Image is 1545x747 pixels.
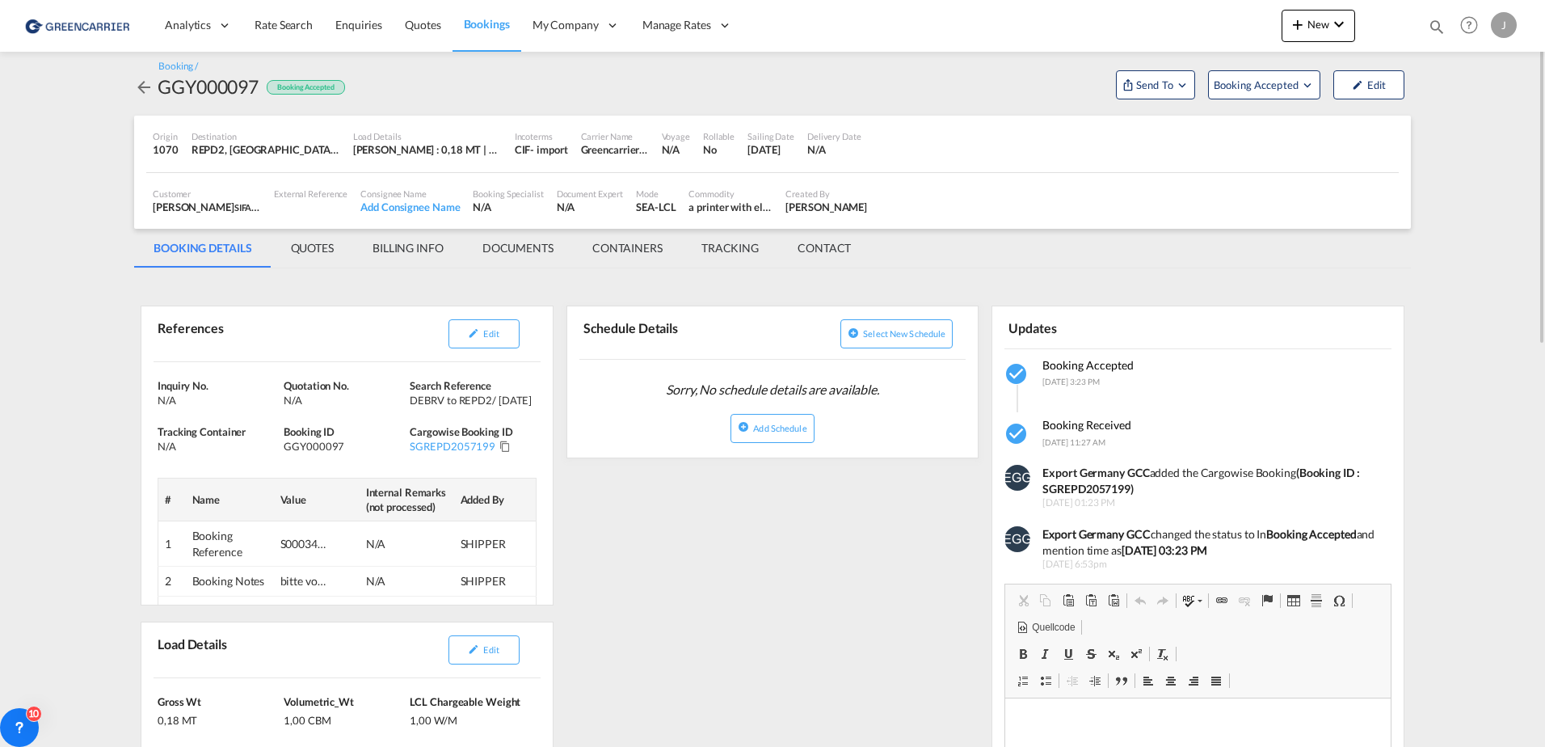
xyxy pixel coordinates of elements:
[533,17,599,33] span: My Company
[1042,526,1379,558] div: changed the status to In and mention time as
[1080,590,1102,611] a: Als Klartext einfügen (Strg+Umschalt+V)
[468,644,479,655] md-icon: icon-pencil
[581,142,649,157] div: Greencarrier Consolidators
[158,379,208,392] span: Inquiry No.
[1333,70,1404,99] button: icon-pencilEdit
[134,78,154,97] md-icon: icon-arrow-left
[1135,77,1175,93] span: Send To
[840,319,953,348] button: icon-plus-circleSelect new schedule
[662,130,690,142] div: Voyage
[463,229,573,268] md-tab-item: DOCUMENTS
[557,200,624,214] div: N/A
[1125,644,1147,665] a: Hochgestellt
[410,393,532,407] div: DEBRV to REPD2/ 07 September, 2025
[405,18,440,32] span: Quotes
[1102,590,1125,611] a: Aus Word einfügen
[153,188,261,200] div: Customer
[1102,644,1125,665] a: Tiefgestellt
[335,18,382,32] span: Enquiries
[1122,543,1208,557] b: [DATE] 03:23 PM
[688,200,772,214] div: a printer with electronic parts
[1057,590,1080,611] a: Einfügen (Strg+V)
[747,142,794,157] div: 7 Sep 2025
[410,709,532,728] div: 1,00 W/M
[483,644,499,655] span: Edit
[703,130,735,142] div: Rollable
[153,130,179,142] div: Origin
[366,573,415,589] div: N/A
[785,188,867,200] div: Created By
[1004,465,1030,491] img: EUeHj4AAAAAElFTkSuQmCC
[284,439,406,454] div: GGY000097
[1004,526,1030,552] img: EUeHj4AAAAAElFTkSuQmCC
[186,597,274,658] td: Expected Origin Ready Date
[688,188,772,200] div: Commodity
[573,229,682,268] md-tab-item: CONTAINERS
[1034,590,1057,611] a: Kopieren (Strg+C)
[738,421,749,433] md-icon: icon-plus-circle
[1210,590,1233,611] a: Link einfügen/editieren (Strg+K)
[192,142,340,157] div: REPD2, Pointe des Galets, Reunion, Eastern Africa, Africa
[1282,10,1355,42] button: icon-plus 400-fgNewicon-chevron-down
[410,379,490,392] span: Search Reference
[410,695,520,708] span: LCL Chargeable Weight
[1208,70,1320,99] button: Open demo menu
[284,425,335,438] span: Booking ID
[1428,18,1446,36] md-icon: icon-magnify
[158,695,201,708] span: Gross Wt
[747,130,794,142] div: Sailing Date
[1129,590,1151,611] a: Rückgängig (Strg+Z)
[280,536,329,552] div: S00034925
[1042,527,1150,541] b: Export Germany GCC
[1029,621,1075,635] span: Quellcode
[410,439,495,454] div: SGREPD2057199
[468,327,479,339] md-icon: icon-pencil
[753,423,806,433] span: Add Schedule
[284,709,406,728] div: 1,00 CBM
[1305,590,1328,611] a: Horizontale Linie einfügen
[192,130,340,142] div: Destination
[158,567,186,597] td: 2
[642,17,711,33] span: Manage Rates
[1042,466,1359,496] strong: (Booking ID : SGREPD2057199)
[24,7,133,44] img: 1378a7308afe11ef83610d9e779c6b34.png
[134,229,272,268] md-tab-item: BOOKING DETAILS
[1084,670,1106,691] a: Einzug vergrößern
[703,142,735,157] div: No
[454,567,537,597] td: SHIPPER
[1491,12,1517,38] div: J
[284,379,349,392] span: Quotation No.
[353,142,502,157] div: [PERSON_NAME] : 0,18 MT | Volumetric Wt : 1,00 CBM | Chargeable Wt : 1,00 W/M
[1034,670,1057,691] a: Liste
[464,17,510,31] span: Bookings
[1137,670,1160,691] a: Linksbündig
[1428,18,1446,42] div: icon-magnify
[1042,418,1131,432] span: Booking Received
[186,478,274,521] th: Name
[473,200,543,214] div: N/A
[1205,670,1227,691] a: Blocksatz
[1282,590,1305,611] a: Tabelle
[454,521,537,567] td: SHIPPER
[1455,11,1483,39] span: Help
[158,60,198,74] div: Booking /
[1352,79,1363,91] md-icon: icon-pencil
[1061,670,1084,691] a: Einzug verkleinern
[557,188,624,200] div: Document Expert
[158,439,280,454] div: N/A
[1455,11,1491,40] div: Help
[499,441,511,452] md-icon: Click to Copy
[158,393,280,407] div: N/A
[1042,465,1379,496] div: added the Cargowise Booking
[158,425,246,438] span: Tracking Container
[1004,361,1030,387] md-icon: icon-checkbox-marked-circle
[234,200,345,213] span: SIFA DEUTSCHLAND GMBH
[1042,358,1134,372] span: Booking Accepted
[1256,590,1278,611] a: Anker
[807,130,861,142] div: Delivery Date
[154,313,343,355] div: References
[274,188,347,200] div: External Reference
[1012,644,1034,665] a: Fett (Strg+B)
[284,695,354,708] span: Volumetric_Wt
[1042,466,1149,479] strong: Export Germany GCC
